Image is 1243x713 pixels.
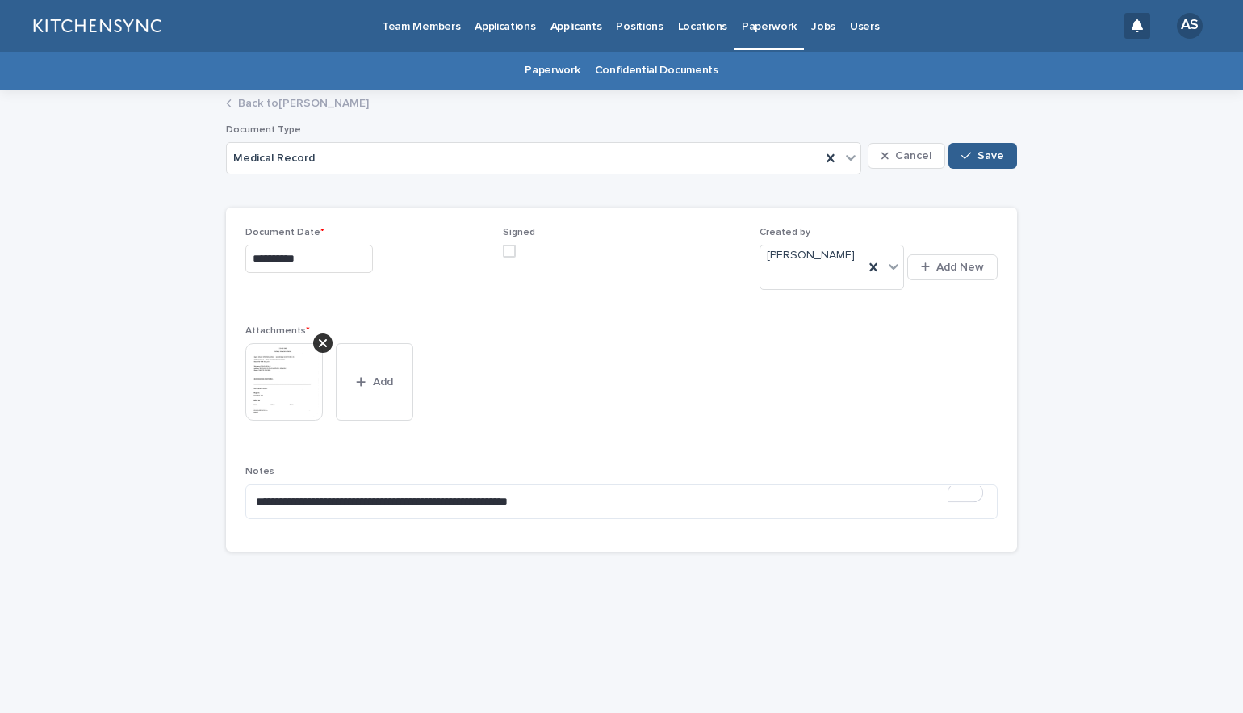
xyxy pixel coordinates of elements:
span: Document Date [245,228,324,237]
span: Medical Record [233,152,315,166]
button: Cancel [868,143,945,169]
button: Add [336,343,413,421]
span: Notes [245,467,274,476]
textarea: To enrich screen reader interactions, please activate Accessibility in Grammarly extension settings [245,484,998,519]
span: Add New [936,262,984,273]
span: Created by [760,228,810,237]
img: lGNCzQTxQVKGkIr0XjOy [32,10,161,42]
span: Add [373,376,393,388]
div: AS [1177,13,1203,39]
span: Attachments [245,326,310,336]
span: [PERSON_NAME] [767,247,855,264]
button: Save [948,143,1017,169]
span: Signed [503,228,535,237]
span: Document Type [226,125,301,135]
button: Add New [907,254,998,280]
a: Paperwork [525,52,580,90]
a: Back to[PERSON_NAME] [238,93,369,111]
span: Cancel [895,150,931,161]
span: Save [977,150,1004,161]
a: Confidential Documents [595,52,718,90]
